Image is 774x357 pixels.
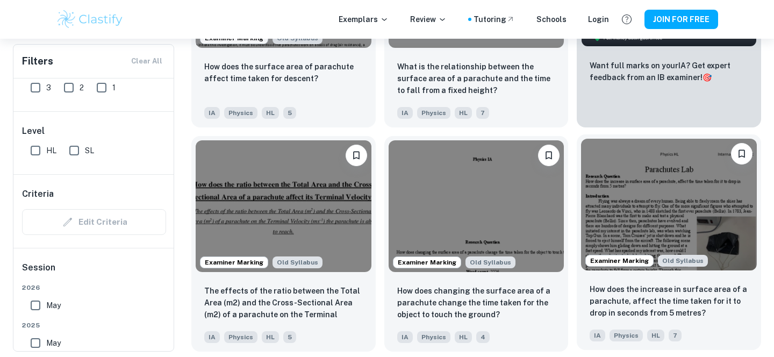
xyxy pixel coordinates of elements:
span: HL [647,330,664,341]
h6: Session [22,261,166,283]
span: HL [455,331,472,343]
span: 7 [476,107,489,119]
a: Login [588,13,609,25]
span: 5 [283,107,296,119]
span: 1 [112,82,116,94]
p: The effects of the ratio between the Total Area (m2) and the Cross-Sectional Area (m2) of a parac... [204,285,363,322]
span: Old Syllabus [273,256,322,268]
button: JOIN FOR FREE [644,10,718,29]
button: Please log in to bookmark exemplars [731,143,752,165]
img: Physics IA example thumbnail: How does the increase in surface area of [581,139,757,270]
span: May [46,337,61,349]
div: Criteria filters are unavailable when searching by topic [22,209,166,235]
p: Want full marks on your IA ? Get expert feedback from an IB examiner! [590,60,748,83]
span: 2025 [22,320,166,330]
span: Examiner Marking [200,258,268,267]
h6: Criteria [22,188,54,201]
span: Physics [417,107,450,119]
a: Schools [536,13,567,25]
span: IA [397,107,413,119]
button: Help and Feedback [618,10,636,28]
button: Please log in to bookmark exemplars [538,145,560,166]
a: Examiner MarkingStarting from the May 2025 session, the Physics IA requirements have changed. It'... [191,136,376,352]
span: Physics [224,107,257,119]
span: Physics [224,331,257,343]
span: Old Syllabus [658,255,708,267]
span: HL [46,145,56,156]
div: Starting from the May 2025 session, the Physics IA requirements have changed. It's OK to refer to... [465,256,515,268]
span: 7 [669,330,682,341]
span: HL [455,107,472,119]
span: Examiner Marking [393,258,461,267]
button: Please log in to bookmark exemplars [346,145,367,166]
span: HL [262,331,279,343]
p: What is the relationship between the surface area of a parachute and the time to fall from a fixe... [397,61,556,96]
a: Examiner MarkingStarting from the May 2025 session, the Physics IA requirements have changed. It'... [577,136,761,352]
span: Old Syllabus [465,256,515,268]
span: 🎯 [703,73,712,82]
h6: Filters [22,54,53,69]
p: Exemplars [339,13,389,25]
p: How does the increase in surface area of a parachute, affect the time taken for it to drop in sec... [590,283,748,319]
p: Review [410,13,447,25]
p: How does changing the surface area of a parachute change the time taken for the object to touch t... [397,285,556,320]
span: IA [590,330,605,341]
span: 3 [46,82,51,94]
a: Examiner MarkingStarting from the May 2025 session, the Physics IA requirements have changed. It'... [384,136,569,352]
span: Examiner Marking [586,256,653,266]
p: How does the surface area of parachute affect time taken for descent? [204,61,363,84]
span: HL [262,107,279,119]
span: IA [397,331,413,343]
a: Tutoring [474,13,515,25]
div: Starting from the May 2025 session, the Physics IA requirements have changed. It's OK to refer to... [658,255,708,267]
img: Physics IA example thumbnail: How does changing the surface area of a [389,140,564,272]
img: Physics IA example thumbnail: The effects of the ratio between the Tot [196,140,371,272]
div: Starting from the May 2025 session, the Physics IA requirements have changed. It's OK to refer to... [273,256,322,268]
span: 4 [476,331,490,343]
span: May [46,299,61,311]
span: Physics [610,330,643,341]
h6: Level [22,125,166,138]
img: Clastify logo [56,9,124,30]
span: 2026 [22,283,166,292]
span: 5 [283,331,296,343]
span: SL [85,145,94,156]
span: Physics [417,331,450,343]
span: IA [204,107,220,119]
span: 2 [80,82,84,94]
span: IA [204,331,220,343]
